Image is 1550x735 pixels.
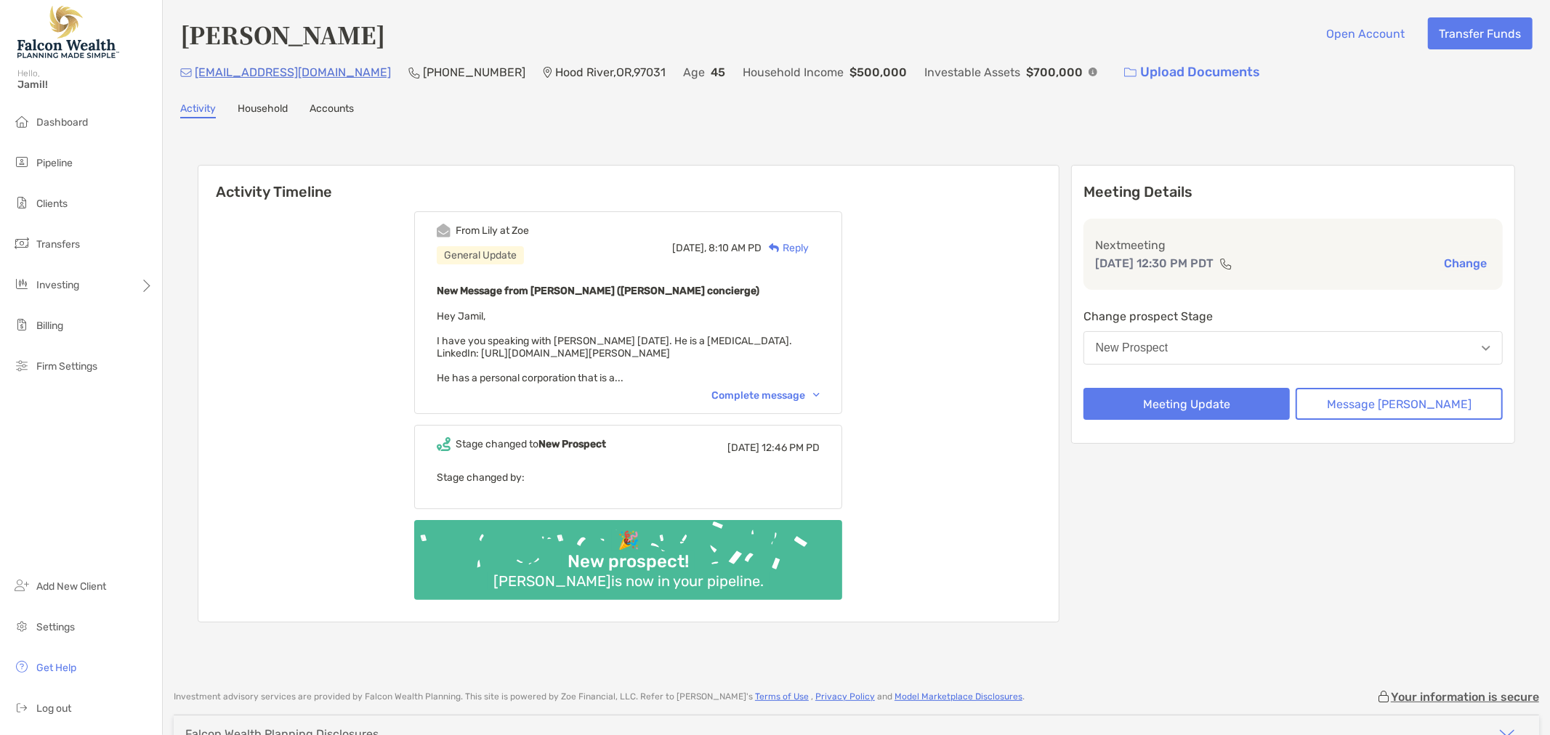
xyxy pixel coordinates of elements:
img: investing icon [13,275,31,293]
span: Add New Client [36,580,106,593]
a: Accounts [310,102,354,118]
button: Change [1440,256,1491,271]
p: Household Income [743,63,844,81]
div: New Prospect [1096,341,1168,354]
span: 8:10 AM PD [709,242,762,254]
span: [DATE], [672,242,706,254]
span: Pipeline [36,157,73,169]
img: settings icon [13,617,31,635]
img: Falcon Wealth Planning Logo [17,6,119,58]
span: Firm Settings [36,360,97,373]
span: Get Help [36,662,76,674]
img: Location Icon [543,67,552,78]
p: Hood River , OR , 97031 [555,63,666,81]
img: dashboard icon [13,113,31,130]
button: Transfer Funds [1428,17,1533,49]
span: Transfers [36,238,80,251]
span: [DATE] [727,442,759,454]
span: Investing [36,279,79,291]
p: [PHONE_NUMBER] [423,63,525,81]
a: Privacy Policy [815,691,875,702]
span: 12:46 PM PD [762,442,820,454]
p: Next meeting [1095,236,1491,254]
p: Meeting Details [1083,183,1503,201]
img: button icon [1124,68,1137,78]
span: Settings [36,621,75,633]
p: Your information is secure [1391,690,1539,704]
div: From Lily at Zoe [456,224,529,237]
img: Event icon [437,437,451,451]
img: get-help icon [13,658,31,675]
img: Event icon [437,224,451,237]
img: Phone Icon [408,67,420,78]
img: logout icon [13,699,31,716]
div: General Update [437,246,524,264]
a: Activity [180,102,216,118]
div: New prospect! [562,551,695,572]
span: Clients [36,198,68,210]
button: Open Account [1315,17,1416,49]
span: Billing [36,320,63,332]
p: $500,000 [849,63,907,81]
p: $700,000 [1026,63,1083,81]
b: New Prospect [538,438,606,450]
a: Household [238,102,288,118]
button: Meeting Update [1083,388,1291,420]
b: New Message from [PERSON_NAME] ([PERSON_NAME] concierge) [437,285,759,297]
span: Log out [36,702,71,715]
img: add_new_client icon [13,577,31,594]
p: [EMAIL_ADDRESS][DOMAIN_NAME] [195,63,391,81]
span: Hey Jamil, I have you speaking with [PERSON_NAME] [DATE]. He is a [MEDICAL_DATA]. LinkedIn: [URL]... [437,310,792,384]
h4: [PERSON_NAME] [180,17,385,51]
img: communication type [1219,258,1232,269]
img: Email Icon [180,68,192,77]
button: New Prospect [1083,331,1503,365]
p: Investable Assets [924,63,1020,81]
img: Open dropdown arrow [1482,346,1490,351]
img: Chevron icon [813,393,820,397]
img: clients icon [13,194,31,211]
a: Upload Documents [1115,57,1270,88]
p: Change prospect Stage [1083,307,1503,325]
span: Jamil! [17,78,153,91]
div: Complete message [711,389,820,402]
img: Reply icon [769,243,780,253]
img: billing icon [13,316,31,333]
img: firm-settings icon [13,357,31,374]
a: Terms of Use [755,691,809,702]
p: Stage changed by: [437,468,820,487]
div: Stage changed to [456,438,606,450]
div: 🎉 [612,530,645,551]
span: Dashboard [36,116,88,129]
button: Message [PERSON_NAME] [1296,388,1503,420]
img: Info Icon [1089,68,1097,76]
div: Reply [762,240,809,256]
img: transfers icon [13,235,31,252]
div: [PERSON_NAME] is now in your pipeline. [488,572,770,590]
p: 45 [711,63,725,81]
img: pipeline icon [13,153,31,171]
p: Age [683,63,705,81]
p: [DATE] 12:30 PM PDT [1095,254,1214,272]
p: Investment advisory services are provided by Falcon Wealth Planning . This site is powered by Zoe... [174,691,1025,702]
a: Model Marketplace Disclosures [895,691,1022,702]
h6: Activity Timeline [198,166,1059,200]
